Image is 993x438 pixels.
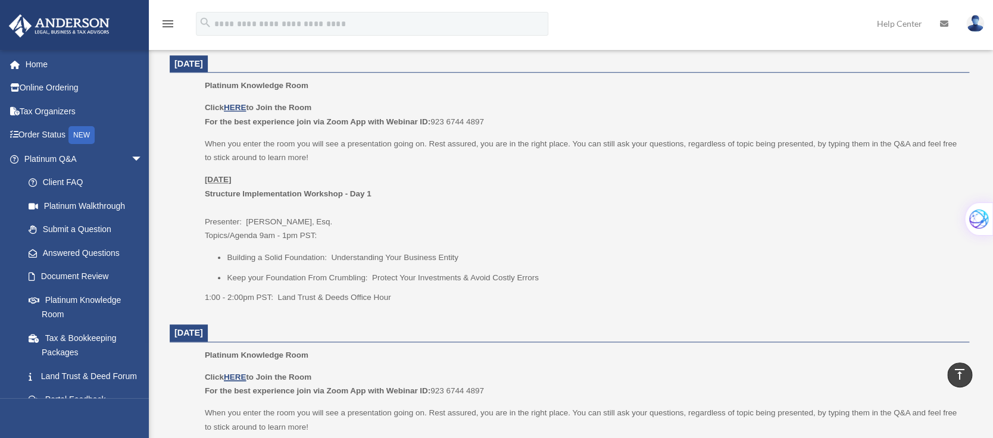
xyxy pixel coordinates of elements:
[224,103,246,112] a: HERE
[5,14,113,37] img: Anderson Advisors Platinum Portal
[8,147,161,171] a: Platinum Q&Aarrow_drop_down
[17,171,161,195] a: Client FAQ
[8,99,161,123] a: Tax Organizers
[205,373,311,381] b: Click to Join the Room
[205,370,961,398] p: 923 6744 4897
[205,117,430,126] b: For the best experience join via Zoom App with Webinar ID:
[68,126,95,144] div: NEW
[205,137,961,165] p: When you enter the room you will see a presentation going on. Rest assured, you are in the right ...
[205,189,371,198] b: Structure Implementation Workshop - Day 1
[174,59,203,68] span: [DATE]
[174,328,203,337] span: [DATE]
[17,265,161,289] a: Document Review
[227,271,961,285] li: Keep your Foundation From Crumbling: Protect Your Investments & Avoid Costly Errors
[17,388,161,412] a: Portal Feedback
[17,194,161,218] a: Platinum Walkthrough
[205,406,961,434] p: When you enter the room you will see a presentation going on. Rest assured, you are in the right ...
[17,364,161,388] a: Land Trust & Deed Forum
[161,21,175,31] a: menu
[17,218,161,242] a: Submit a Question
[8,52,161,76] a: Home
[205,173,961,243] p: Presenter: [PERSON_NAME], Esq. Topics/Agenda 9am - 1pm PST:
[953,367,967,381] i: vertical_align_top
[131,147,155,171] span: arrow_drop_down
[205,103,311,112] b: Click to Join the Room
[205,351,308,359] span: Platinum Knowledge Room
[17,241,161,265] a: Answered Questions
[17,288,155,326] a: Platinum Knowledge Room
[205,386,430,395] b: For the best experience join via Zoom App with Webinar ID:
[8,76,161,100] a: Online Ordering
[947,362,972,387] a: vertical_align_top
[199,16,212,29] i: search
[205,175,232,184] u: [DATE]
[205,290,961,305] p: 1:00 - 2:00pm PST: Land Trust & Deeds Office Hour
[966,15,984,32] img: User Pic
[227,251,961,265] li: Building a Solid Foundation: Understanding Your Business Entity
[17,326,161,364] a: Tax & Bookkeeping Packages
[224,373,246,381] a: HERE
[161,17,175,31] i: menu
[205,101,961,129] p: 923 6744 4897
[205,81,308,90] span: Platinum Knowledge Room
[8,123,161,148] a: Order StatusNEW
